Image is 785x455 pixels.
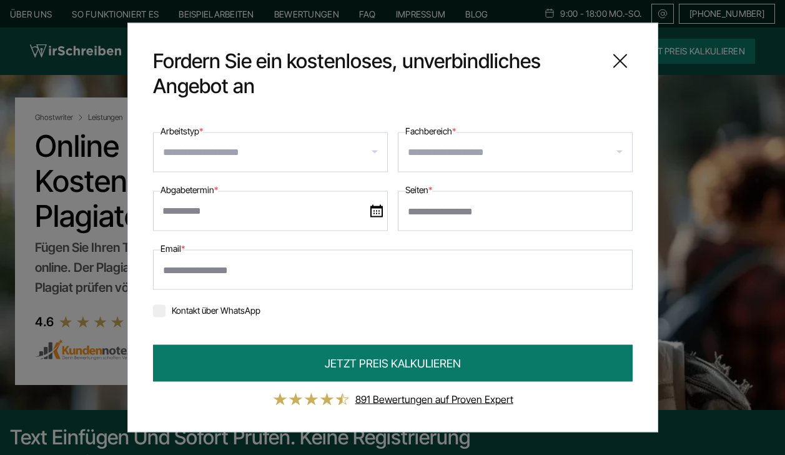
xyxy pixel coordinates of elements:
[153,345,633,382] button: JETZT PREIS KALKULIEREN
[160,124,203,139] label: Arbeitstyp
[153,305,260,316] label: Kontakt über WhatsApp
[160,241,185,256] label: Email
[325,355,461,372] span: JETZT PREIS KALKULIEREN
[405,182,432,197] label: Seiten
[370,205,383,217] img: date
[153,49,598,99] span: Fordern Sie ein kostenloses, unverbindliches Angebot an
[355,393,513,406] a: 891 Bewertungen auf Proven Expert
[153,191,388,231] input: date
[160,182,218,197] label: Abgabetermin
[405,124,456,139] label: Fachbereich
